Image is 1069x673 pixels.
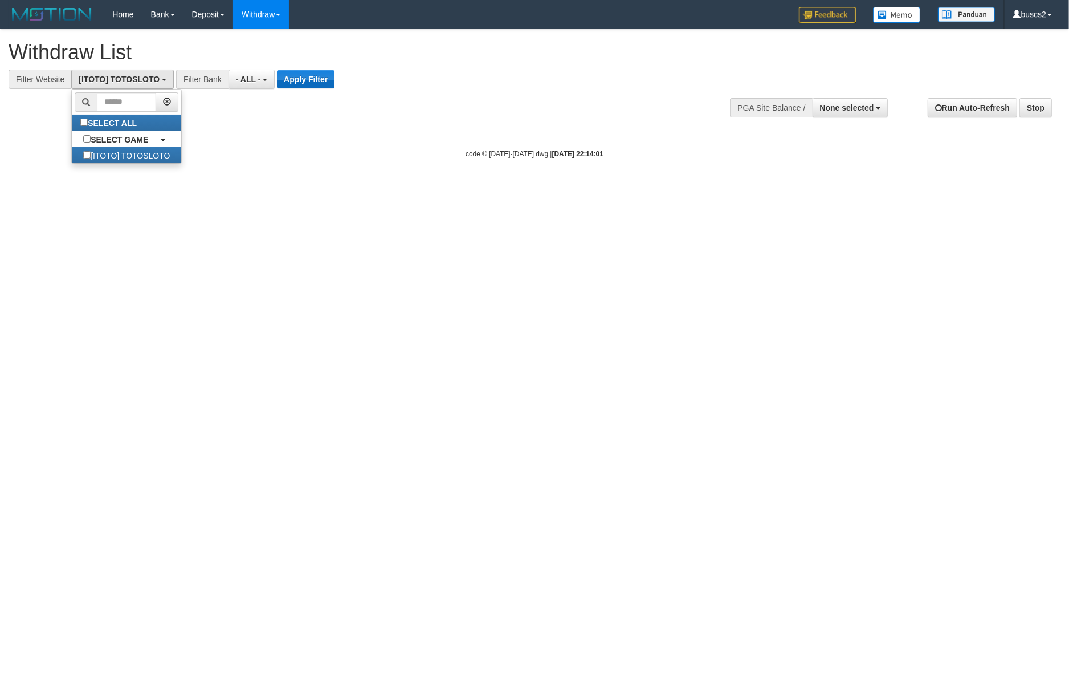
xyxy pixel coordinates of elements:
img: MOTION_logo.png [9,6,95,23]
input: SELECT ALL [80,119,88,126]
span: [ITOTO] TOTOSLOTO [79,75,160,84]
label: SELECT ALL [72,115,148,131]
div: PGA Site Balance / [730,98,812,117]
button: - ALL - [229,70,275,89]
h1: Withdraw List [9,41,701,64]
button: None selected [813,98,888,117]
a: Stop [1019,98,1052,117]
div: Filter Bank [176,70,229,89]
a: Run Auto-Refresh [928,98,1017,117]
button: Apply Filter [277,70,334,88]
b: SELECT GAME [91,135,148,144]
label: [ITOTO] TOTOSLOTO [72,147,181,163]
img: panduan.png [938,7,995,22]
button: [ITOTO] TOTOSLOTO [71,70,174,89]
a: SELECT GAME [72,131,181,147]
span: - ALL - [236,75,261,84]
img: Feedback.jpg [799,7,856,23]
strong: [DATE] 22:14:01 [552,150,603,158]
img: Button%20Memo.svg [873,7,921,23]
input: SELECT GAME [83,135,91,143]
span: None selected [820,103,874,112]
small: code © [DATE]-[DATE] dwg | [466,150,603,158]
input: [ITOTO] TOTOSLOTO [83,151,91,159]
div: Filter Website [9,70,71,89]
